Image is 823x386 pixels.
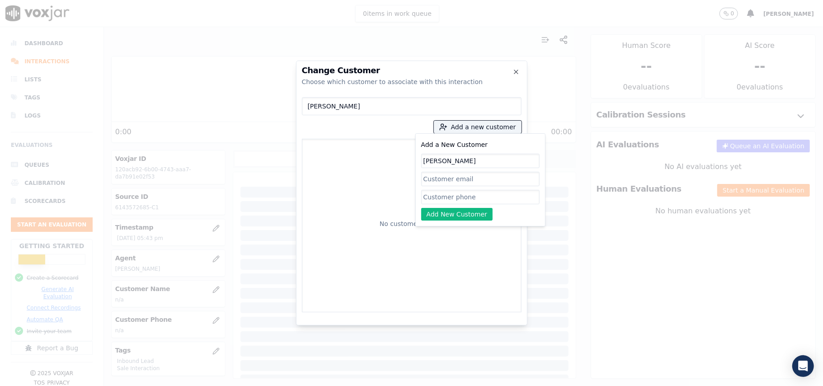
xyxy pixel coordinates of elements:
h2: Change Customer [302,66,522,75]
button: Add New Customer [421,208,493,221]
input: Customer name [421,154,540,168]
input: Customer phone [421,190,540,204]
label: Add a New Customer [421,141,488,148]
div: Choose which customer to associate with this interaction [302,77,522,86]
input: Customer email [421,172,540,186]
input: Search Customers [302,97,522,115]
button: Add a new customer [434,121,522,133]
div: Open Intercom Messenger [792,355,814,377]
p: No customers found [380,219,443,228]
